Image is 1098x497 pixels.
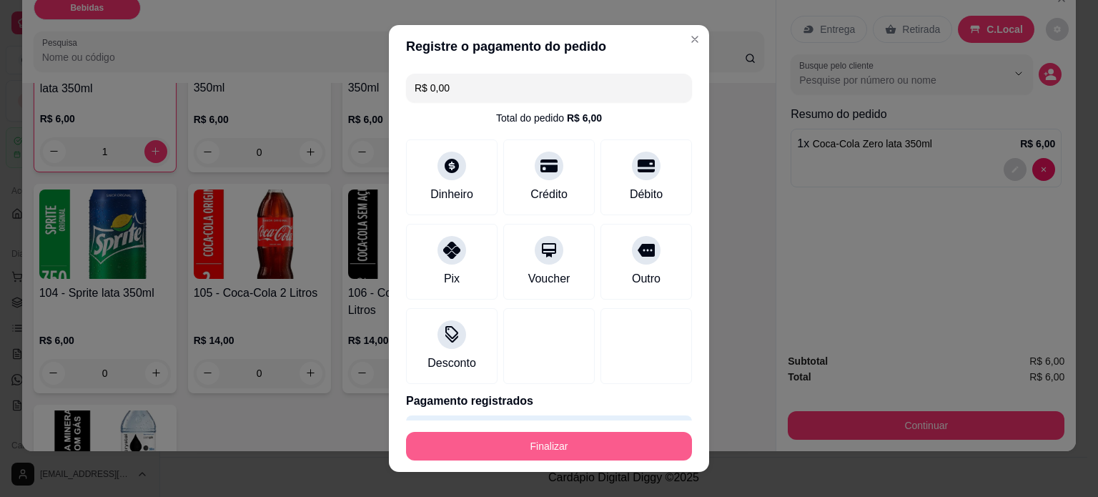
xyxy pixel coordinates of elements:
[430,186,473,203] div: Dinheiro
[683,28,706,51] button: Close
[630,186,663,203] div: Débito
[406,432,692,461] button: Finalizar
[427,355,476,372] div: Desconto
[632,270,661,287] div: Outro
[530,186,568,203] div: Crédito
[528,270,570,287] div: Voucher
[496,111,602,125] div: Total do pedido
[567,111,602,125] div: R$ 6,00
[444,270,460,287] div: Pix
[406,393,692,410] p: Pagamento registrados
[415,74,683,102] input: Ex.: hambúrguer de cordeiro
[389,25,709,68] header: Registre o pagamento do pedido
